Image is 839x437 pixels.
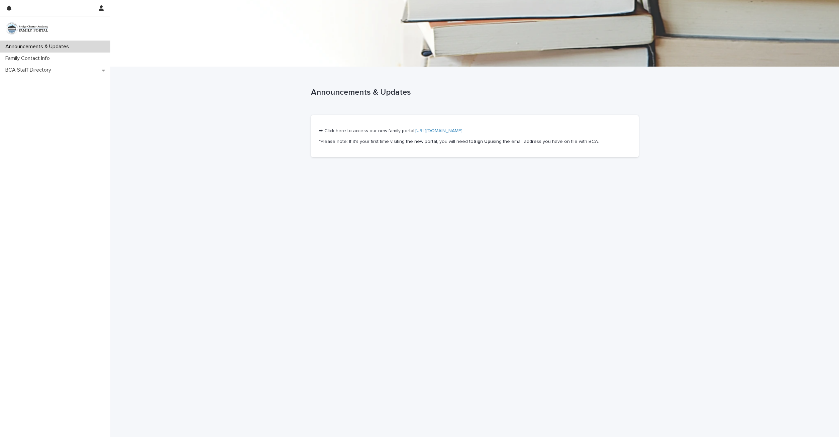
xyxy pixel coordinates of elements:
p: Announcements & Updates [311,88,636,97]
a: [URL][DOMAIN_NAME] [415,128,462,133]
p: *Please note: If it's your first time visiting the new portal, you will need to using the email a... [319,139,631,145]
p: Family Contact Info [3,55,55,62]
strong: Sign Up [474,139,490,144]
img: pULxD3npSYueRIHUhxUT [5,22,49,35]
p: Announcements & Updates [3,43,74,50]
p: BCA Staff Directory [3,67,57,73]
p: ➡ Click here to access our new family portal: [319,128,631,134]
